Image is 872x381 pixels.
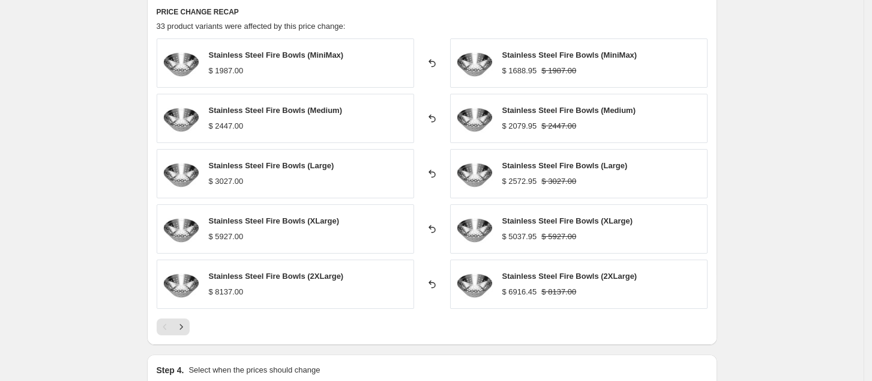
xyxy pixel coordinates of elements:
[502,106,636,115] span: Stainless Steel Fire Bowls (Medium)
[457,45,493,81] img: 122674-FireBowl_L_render__15839.1572455665.1280.1280-370x370_80x.jpg
[209,272,344,281] span: Stainless Steel Fire Bowls (2XLarge)
[209,175,244,187] div: $ 3027.00
[541,231,576,243] strike: $ 5927.00
[502,216,633,225] span: Stainless Steel Fire Bowls (XLarge)
[457,266,493,302] img: 122674-FireBowl_L_render__15839.1572455665.1280.1280-370x370_80x.jpg
[541,65,576,77] strike: $ 1987.00
[541,175,576,187] strike: $ 3027.00
[157,364,184,376] h2: Step 4.
[209,106,343,115] span: Stainless Steel Fire Bowls (Medium)
[209,161,334,170] span: Stainless Steel Fire Bowls (Large)
[163,100,199,136] img: 122674-FireBowl_L_render__15839.1572455665.1280.1280-370x370_80x.jpg
[157,319,190,335] nav: Pagination
[209,120,244,132] div: $ 2447.00
[209,231,244,243] div: $ 5927.00
[502,175,537,187] div: $ 2572.95
[188,364,320,376] p: Select when the prices should change
[502,120,537,132] div: $ 2079.95
[502,272,637,281] span: Stainless Steel Fire Bowls (2XLarge)
[457,100,493,136] img: 122674-FireBowl_L_render__15839.1572455665.1280.1280-370x370_80x.jpg
[457,211,493,247] img: 122674-FireBowl_L_render__15839.1572455665.1280.1280-370x370_80x.jpg
[209,216,339,225] span: Stainless Steel Fire Bowls (XLarge)
[209,286,244,298] div: $ 8137.00
[502,65,537,77] div: $ 1688.95
[457,156,493,192] img: 122674-FireBowl_L_render__15839.1572455665.1280.1280-370x370_80x.jpg
[502,50,637,59] span: Stainless Steel Fire Bowls (MiniMax)
[163,156,199,192] img: 122674-FireBowl_L_render__15839.1572455665.1280.1280-370x370_80x.jpg
[502,161,628,170] span: Stainless Steel Fire Bowls (Large)
[163,266,199,302] img: 122674-FireBowl_L_render__15839.1572455665.1280.1280-370x370_80x.jpg
[502,286,537,298] div: $ 6916.45
[209,65,244,77] div: $ 1987.00
[163,45,199,81] img: 122674-FireBowl_L_render__15839.1572455665.1280.1280-370x370_80x.jpg
[502,231,537,243] div: $ 5037.95
[541,286,576,298] strike: $ 8137.00
[157,7,708,17] h6: PRICE CHANGE RECAP
[541,120,576,132] strike: $ 2447.00
[173,319,190,335] button: Next
[209,50,344,59] span: Stainless Steel Fire Bowls (MiniMax)
[163,211,199,247] img: 122674-FireBowl_L_render__15839.1572455665.1280.1280-370x370_80x.jpg
[157,22,346,31] span: 33 product variants were affected by this price change:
